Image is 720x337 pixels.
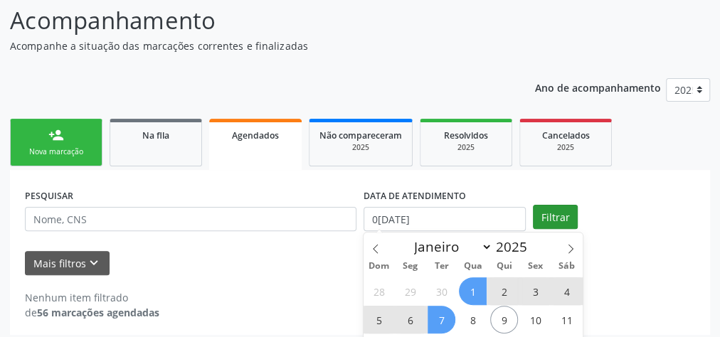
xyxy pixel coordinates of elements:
[520,262,551,271] span: Sex
[533,205,578,229] button: Filtrar
[142,129,169,141] span: Na fila
[542,129,590,141] span: Cancelados
[553,277,581,305] span: Outubro 4, 2025
[428,306,455,333] span: Outubro 7, 2025
[232,129,279,141] span: Agendados
[48,127,64,143] div: person_add
[522,306,549,333] span: Outubro 10, 2025
[21,146,92,157] div: Nova marcação
[522,277,549,305] span: Outubro 3, 2025
[10,38,500,53] p: Acompanhe a situação das marcações correntes e finalizadas
[551,262,583,271] span: Sáb
[25,185,73,207] label: PESQUISAR
[37,306,159,319] strong: 56 marcações agendadas
[364,262,395,271] span: Dom
[457,262,489,271] span: Qua
[490,306,518,333] span: Outubro 9, 2025
[319,129,402,141] span: Não compareceram
[25,290,159,305] div: Nenhum item filtrado
[365,306,393,333] span: Outubro 5, 2025
[396,306,424,333] span: Outubro 6, 2025
[553,306,581,333] span: Outubro 11, 2025
[530,142,601,153] div: 2025
[444,129,488,141] span: Resolvidos
[364,207,526,231] input: Selecione um intervalo
[490,277,518,305] span: Outubro 2, 2025
[86,255,102,271] i: keyboard_arrow_down
[428,277,455,305] span: Setembro 30, 2025
[492,237,539,256] input: Year
[459,306,487,333] span: Outubro 8, 2025
[395,262,426,271] span: Seg
[364,185,466,207] label: DATA DE ATENDIMENTO
[489,262,520,271] span: Qui
[319,142,402,153] div: 2025
[365,277,393,305] span: Setembro 28, 2025
[396,277,424,305] span: Setembro 29, 2025
[407,237,492,257] select: Month
[25,305,159,320] div: de
[535,78,661,96] p: Ano de acompanhamento
[459,277,487,305] span: Outubro 1, 2025
[25,251,110,276] button: Mais filtroskeyboard_arrow_down
[25,207,356,231] input: Nome, CNS
[430,142,502,153] div: 2025
[10,3,500,38] p: Acompanhamento
[426,262,457,271] span: Ter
